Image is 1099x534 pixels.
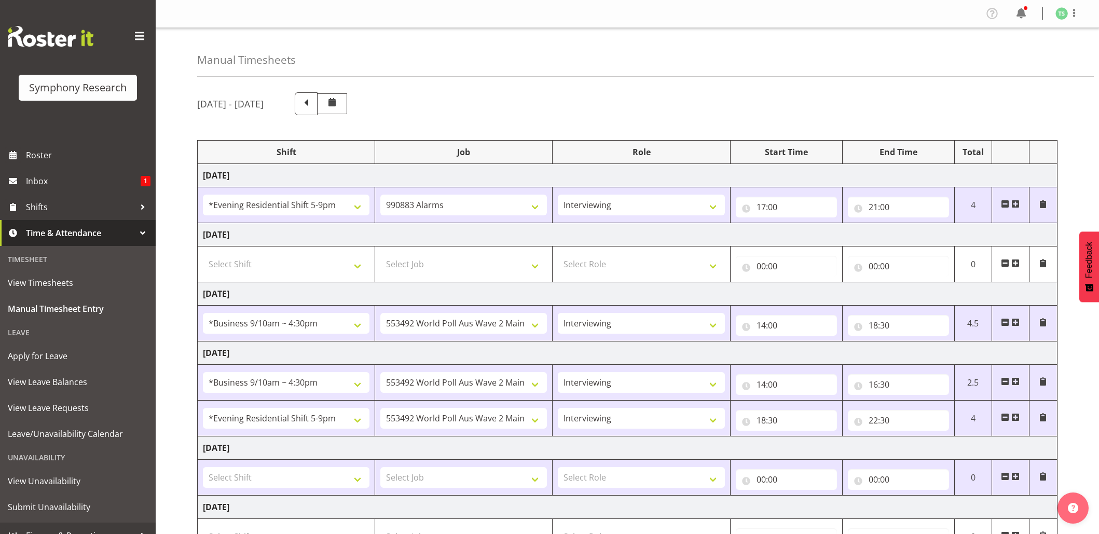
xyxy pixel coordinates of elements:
[3,249,153,270] div: Timesheet
[198,436,1057,460] td: [DATE]
[380,146,547,158] div: Job
[141,176,150,186] span: 1
[8,374,148,390] span: View Leave Balances
[848,256,949,277] input: Click to select...
[954,460,992,496] td: 0
[736,197,837,217] input: Click to select...
[3,296,153,322] a: Manual Timesheet Entry
[736,256,837,277] input: Click to select...
[3,468,153,494] a: View Unavailability
[198,164,1057,187] td: [DATE]
[736,410,837,431] input: Click to select...
[8,26,93,47] img: Rosterit website logo
[3,494,153,520] a: Submit Unavailability
[8,400,148,416] span: View Leave Requests
[736,374,837,395] input: Click to select...
[8,473,148,489] span: View Unavailability
[1055,7,1068,20] img: tanya-stebbing1954.jpg
[197,54,296,66] h4: Manual Timesheets
[198,223,1057,247] td: [DATE]
[848,410,949,431] input: Click to select...
[736,469,837,490] input: Click to select...
[26,225,135,241] span: Time & Attendance
[197,98,264,109] h5: [DATE] - [DATE]
[848,315,949,336] input: Click to select...
[558,146,724,158] div: Role
[3,270,153,296] a: View Timesheets
[203,146,369,158] div: Shift
[848,146,949,158] div: End Time
[736,146,837,158] div: Start Time
[8,348,148,364] span: Apply for Leave
[736,315,837,336] input: Click to select...
[26,147,150,163] span: Roster
[29,80,127,95] div: Symphony Research
[198,496,1057,519] td: [DATE]
[1068,503,1078,513] img: help-xxl-2.png
[26,173,141,189] span: Inbox
[954,306,992,341] td: 4.5
[8,499,148,515] span: Submit Unavailability
[8,275,148,291] span: View Timesheets
[3,447,153,468] div: Unavailability
[848,469,949,490] input: Click to select...
[3,369,153,395] a: View Leave Balances
[3,421,153,447] a: Leave/Unavailability Calendar
[8,426,148,442] span: Leave/Unavailability Calendar
[848,374,949,395] input: Click to select...
[960,146,986,158] div: Total
[954,247,992,282] td: 0
[8,301,148,317] span: Manual Timesheet Entry
[3,322,153,343] div: Leave
[1079,231,1099,302] button: Feedback - Show survey
[954,365,992,401] td: 2.5
[3,395,153,421] a: View Leave Requests
[26,199,135,215] span: Shifts
[954,187,992,223] td: 4
[848,197,949,217] input: Click to select...
[198,341,1057,365] td: [DATE]
[3,343,153,369] a: Apply for Leave
[954,401,992,436] td: 4
[198,282,1057,306] td: [DATE]
[1084,242,1094,278] span: Feedback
